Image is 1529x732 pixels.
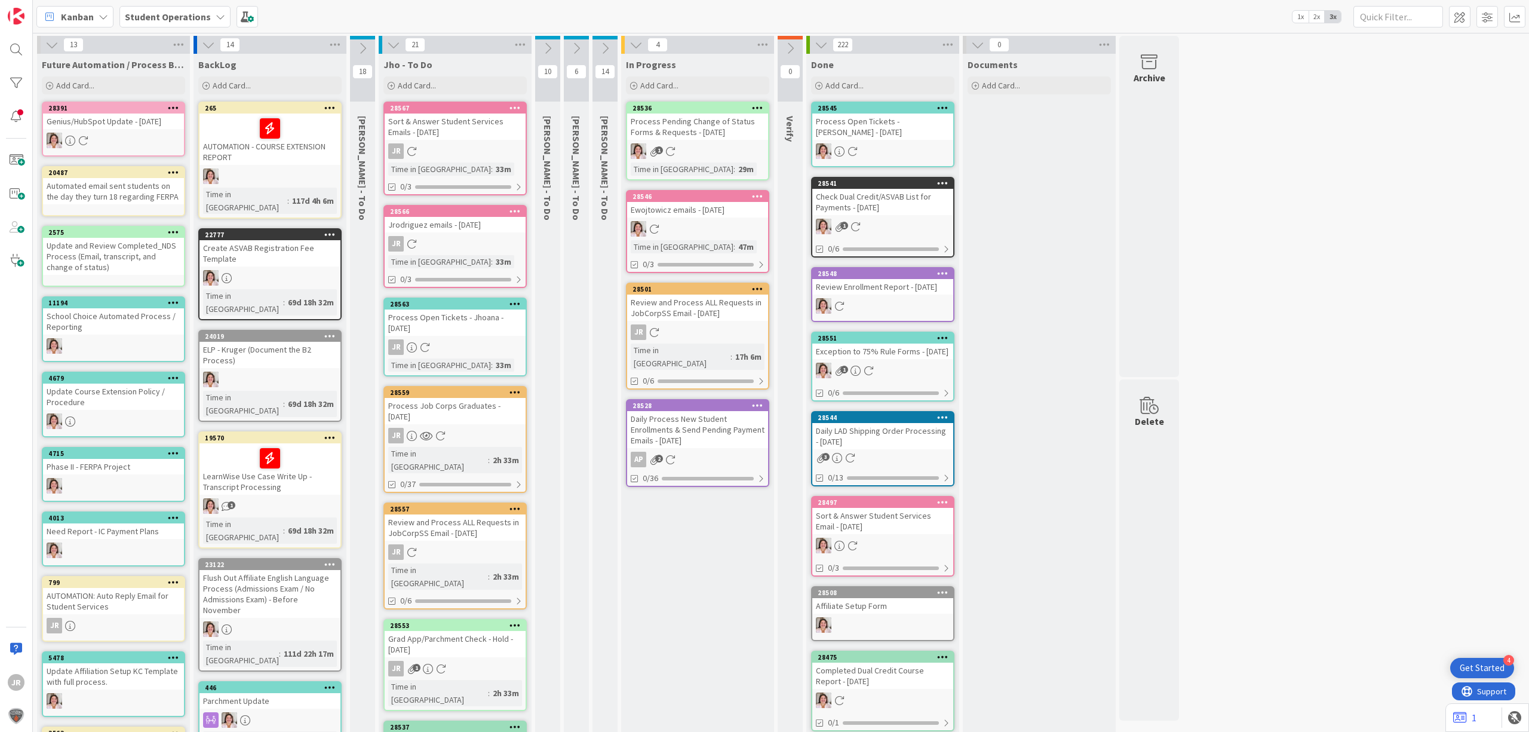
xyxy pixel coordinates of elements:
a: 28528Daily Process New Student Enrollments & Send Pending Payment Emails - [DATE]AP0/36 [626,399,769,487]
div: 11194School Choice Automated Process / Reporting [43,298,184,335]
div: JR [388,339,404,355]
a: 2575Update and Review Completed_NDS Process (Email, transcript, and change of status) [42,226,185,287]
a: 28391Genius/HubSpot Update - [DATE]EW [42,102,185,157]
div: JR [385,236,526,252]
span: : [488,570,490,583]
a: 28559Process Job Corps Graduates - [DATE]JRTime in [GEOGRAPHIC_DATA]:2h 33m0/37 [383,386,527,493]
div: Time in [GEOGRAPHIC_DATA] [631,163,733,176]
div: Time in [GEOGRAPHIC_DATA] [203,641,279,667]
img: EW [222,712,237,728]
div: 19570 [205,434,340,442]
div: AUTOMATION: Auto Reply Email for Student Services [43,588,184,614]
span: Add Card... [825,80,864,91]
span: : [491,163,493,176]
div: JR [47,618,62,633]
span: : [491,255,493,268]
img: EW [816,617,831,633]
div: 33m [493,163,514,176]
a: 28545Process Open Tickets - [PERSON_NAME] - [DATE]EW [811,102,954,167]
div: JR [388,661,404,676]
div: Review and Process ALL Requests in JobCorpSS Email - [DATE] [385,514,526,541]
div: JR [385,661,526,676]
div: JR [631,324,646,340]
div: 11194 [43,298,184,308]
div: 28566 [385,206,526,217]
div: Time in [GEOGRAPHIC_DATA] [388,163,491,176]
div: Update and Review Completed_NDS Process (Email, transcript, and change of status) [43,238,184,275]
div: 69d 18h 32m [285,397,337,411]
div: EW [43,133,184,148]
div: Time in [GEOGRAPHIC_DATA] [631,240,733,253]
div: EW [199,270,340,286]
div: Need Report - IC Payment Plans [43,523,184,539]
div: 28559 [390,388,526,397]
span: 1 [655,146,663,154]
div: 111d 22h 17m [281,647,337,660]
div: Time in [GEOGRAPHIC_DATA] [388,255,491,268]
div: 799 [48,578,184,587]
div: Time in [GEOGRAPHIC_DATA] [388,359,491,372]
div: EW [812,298,953,314]
div: Automated email sent students on the day they turn 18 regarding FERPA [43,178,184,204]
a: 24019ELP - Kruger (Document the B2 Process)EWTime in [GEOGRAPHIC_DATA]:69d 18h 32m [198,330,342,422]
div: Create ASVAB Registration Fee Template [199,240,340,267]
span: 0/3 [828,562,839,574]
div: 2575Update and Review Completed_NDS Process (Email, transcript, and change of status) [43,227,184,275]
div: Jrodriguez emails - [DATE] [385,217,526,232]
span: 0/6 [400,595,412,607]
div: 28541 [812,178,953,189]
div: Affiliate Setup Form [812,598,953,614]
div: 22777Create ASVAB Registration Fee Template [199,229,340,267]
img: EW [816,363,831,378]
div: Review Enrollment Report - [DATE] [812,279,953,295]
div: 265AUTOMATION - COURSE EXTENSION REPORT [199,103,340,165]
div: 22777 [199,229,340,240]
div: 17h 6m [732,350,764,363]
img: Visit kanbanzone.com [8,8,24,24]
div: EW [43,414,184,429]
img: EW [47,338,62,354]
span: : [488,687,490,700]
div: Sort & Answer Student Services Email - [DATE] [812,508,953,534]
a: 28497Sort & Answer Student Services Email - [DATE]EW0/3 [811,496,954,577]
span: 0/3 [400,180,412,193]
div: Completed Dual Credit Course Report - [DATE] [812,663,953,689]
div: 2575 [48,228,184,237]
a: 28557Review and Process ALL Requests in JobCorpSS Email - [DATE]JRTime in [GEOGRAPHIC_DATA]:2h 33... [383,503,527,610]
div: EW [812,143,953,159]
div: 28566Jrodriguez emails - [DATE] [385,206,526,232]
div: JR [43,618,184,633]
div: 19570LearnWise Use Case Write Up - Transcript Processing [199,433,340,495]
a: 28541Check Dual Credit/ASVAB List for Payments - [DATE]EW0/6 [811,177,954,258]
div: 28536 [627,103,768,114]
div: Time in [GEOGRAPHIC_DATA] [203,517,283,544]
div: 28541Check Dual Credit/ASVAB List for Payments - [DATE] [812,178,953,215]
a: 28546Ewojtowicz emails - [DATE]EWTime in [GEOGRAPHIC_DATA]:47m0/3 [626,190,769,273]
span: : [491,359,493,372]
span: : [283,397,285,411]
div: 799AUTOMATION: Auto Reply Email for Student Services [43,577,184,614]
div: 28501 [633,285,768,293]
div: Review and Process ALL Requests in JobCorpSS Email - [DATE] [627,295,768,321]
div: 28553 [390,621,526,630]
div: 28546 [633,192,768,201]
a: 1 [1453,710,1476,725]
div: AP [631,452,646,467]
div: AUTOMATION - COURSE EXTENSION REPORT [199,114,340,165]
div: 20487 [43,167,184,178]
div: Time in [GEOGRAPHIC_DATA] [388,680,488,706]
div: 23122 [205,561,340,569]
a: 28544Daily LAD Shipping Order Processing - [DATE]0/13 [811,411,954,486]
div: 28548 [812,268,953,279]
span: : [488,454,490,467]
div: Time in [GEOGRAPHIC_DATA] [203,391,283,417]
div: 28548 [818,269,953,278]
div: 28475 [818,653,953,661]
div: EW [199,169,340,184]
div: AP [627,452,768,467]
span: 3 [822,453,830,461]
img: EW [203,498,219,514]
img: EW [47,693,62,709]
input: Quick Filter... [1353,6,1443,27]
div: 24019 [205,332,340,341]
